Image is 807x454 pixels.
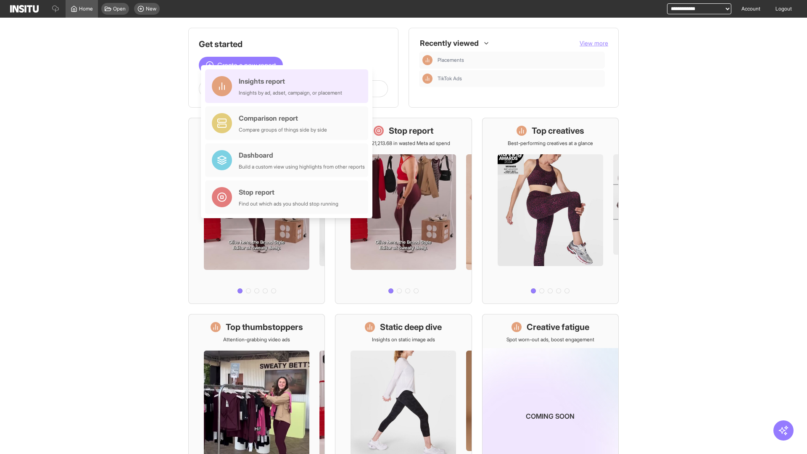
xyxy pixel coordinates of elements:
[482,118,619,304] a: Top creativesBest-performing creatives at a glance
[199,57,283,74] button: Create a new report
[239,90,342,96] div: Insights by ad, adset, campaign, or placement
[438,57,464,63] span: Placements
[239,187,338,197] div: Stop report
[226,321,303,333] h1: Top thumbstoppers
[239,164,365,170] div: Build a custom view using highlights from other reports
[113,5,126,12] span: Open
[356,140,450,147] p: Save £21,213.68 in wasted Meta ad spend
[239,150,365,160] div: Dashboard
[380,321,442,333] h1: Static deep dive
[199,38,388,50] h1: Get started
[508,140,593,147] p: Best-performing creatives at a glance
[239,127,327,133] div: Compare groups of things side by side
[239,76,342,86] div: Insights report
[217,60,276,70] span: Create a new report
[146,5,156,12] span: New
[372,336,435,343] p: Insights on static image ads
[438,75,462,82] span: TikTok Ads
[10,5,39,13] img: Logo
[239,201,338,207] div: Find out which ads you should stop running
[422,74,433,84] div: Insights
[438,75,601,82] span: TikTok Ads
[335,118,472,304] a: Stop reportSave £21,213.68 in wasted Meta ad spend
[188,118,325,304] a: What's live nowSee all active ads instantly
[438,57,601,63] span: Placements
[532,125,584,137] h1: Top creatives
[79,5,93,12] span: Home
[422,55,433,65] div: Insights
[580,40,608,47] span: View more
[223,336,290,343] p: Attention-grabbing video ads
[239,113,327,123] div: Comparison report
[389,125,433,137] h1: Stop report
[580,39,608,48] button: View more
